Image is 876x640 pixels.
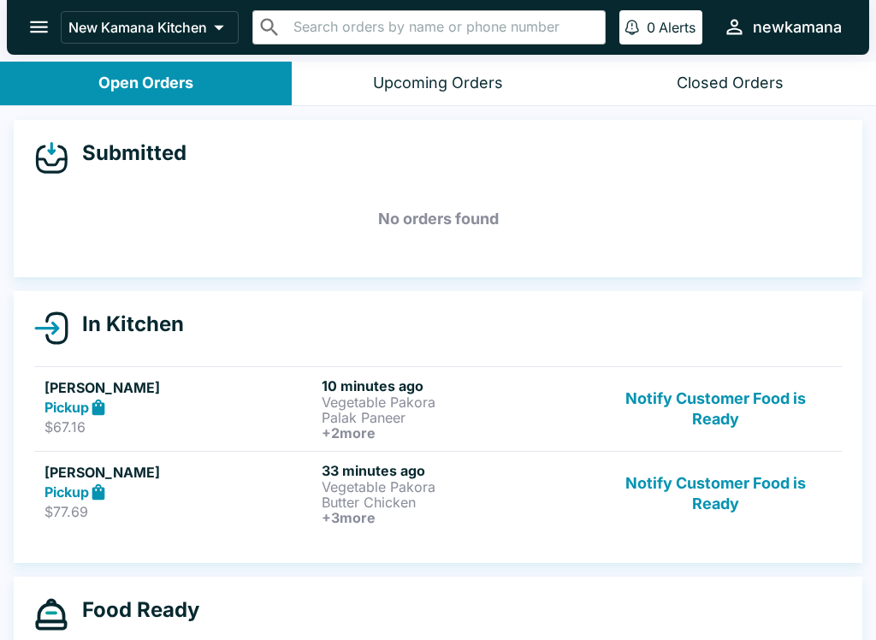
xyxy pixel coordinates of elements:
button: Notify Customer Food is Ready [600,462,832,525]
h5: No orders found [34,188,842,250]
p: Alerts [659,19,695,36]
strong: Pickup [44,399,89,416]
p: Palak Paneer [322,410,592,425]
p: Vegetable Pakora [322,479,592,495]
button: newkamana [716,9,849,45]
p: $77.69 [44,503,315,520]
p: Butter Chicken [322,495,592,510]
h4: In Kitchen [68,311,184,337]
div: Open Orders [98,74,193,93]
a: [PERSON_NAME]Pickup$67.1610 minutes agoVegetable PakoraPalak Paneer+2moreNotify Customer Food is ... [34,366,842,451]
p: Vegetable Pakora [322,394,592,410]
div: Closed Orders [677,74,784,93]
h6: 10 minutes ago [322,377,592,394]
strong: Pickup [44,483,89,501]
h6: + 3 more [322,510,592,525]
p: $67.16 [44,418,315,436]
button: Notify Customer Food is Ready [600,377,832,441]
h5: [PERSON_NAME] [44,377,315,398]
p: New Kamana Kitchen [68,19,207,36]
input: Search orders by name or phone number [288,15,598,39]
h6: + 2 more [322,425,592,441]
h5: [PERSON_NAME] [44,462,315,483]
h6: 33 minutes ago [322,462,592,479]
h4: Submitted [68,140,186,166]
h4: Food Ready [68,597,199,623]
div: newkamana [753,17,842,38]
div: Upcoming Orders [373,74,503,93]
button: New Kamana Kitchen [61,11,239,44]
a: [PERSON_NAME]Pickup$77.6933 minutes agoVegetable PakoraButter Chicken+3moreNotify Customer Food i... [34,451,842,536]
p: 0 [647,19,655,36]
button: open drawer [17,5,61,49]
